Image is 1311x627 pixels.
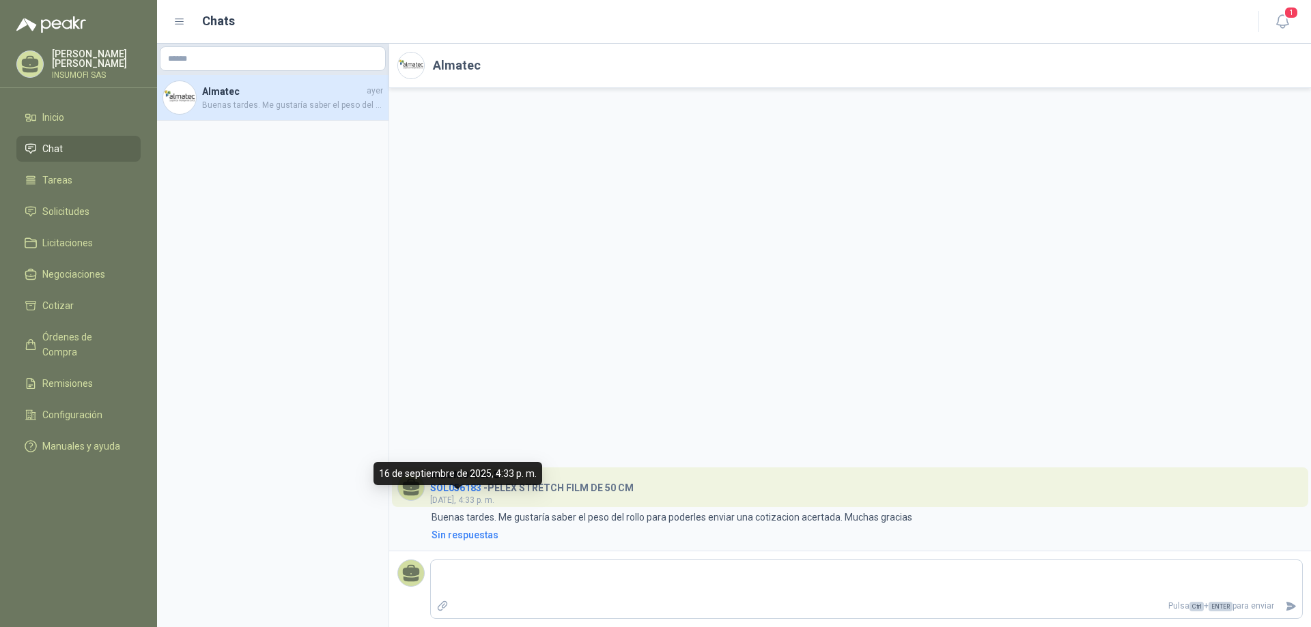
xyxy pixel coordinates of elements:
[42,298,74,313] span: Cotizar
[431,594,454,618] label: Adjuntar archivos
[430,479,634,492] h4: - PELEX STRETCH FILM DE 50 CM
[1270,10,1295,34] button: 1
[1189,602,1204,611] span: Ctrl
[16,261,141,287] a: Negociaciones
[16,136,141,162] a: Chat
[432,510,912,525] p: Buenas tardes. Me gustaría saber el peso del rollo para poderles enviar una cotizacion acertada. ...
[430,482,481,493] span: SOL056183
[42,110,64,125] span: Inicio
[373,462,542,485] div: 16 de septiembre de 2025, 4:33 p. m.
[16,16,86,33] img: Logo peakr
[398,53,424,78] img: Company Logo
[1284,6,1299,19] span: 1
[1209,602,1232,611] span: ENTER
[16,370,141,396] a: Remisiones
[433,56,481,75] h2: Almatec
[157,75,389,121] a: Company LogoAlmatecayerBuenas tardes. Me gustaría saber el peso del rollo para poderles enviar un...
[16,293,141,319] a: Cotizar
[432,527,498,542] div: Sin respuestas
[16,167,141,193] a: Tareas
[52,49,141,68] p: [PERSON_NAME] [PERSON_NAME]
[16,199,141,224] a: Solicitudes
[16,433,141,459] a: Manuales y ayuda
[42,235,93,250] span: Licitaciones
[202,99,383,112] span: Buenas tardes. Me gustaría saber el peso del rollo para poderles enviar una cotizacion acertada. ...
[16,230,141,256] a: Licitaciones
[16,324,141,365] a: Órdenes de Compra
[429,527,1303,542] a: Sin respuestas
[202,84,364,99] h4: Almatec
[163,81,196,114] img: Company Logo
[42,204,89,219] span: Solicitudes
[52,71,141,79] p: INSUMOFI SAS
[16,104,141,130] a: Inicio
[42,330,128,360] span: Órdenes de Compra
[1280,594,1302,618] button: Enviar
[202,12,235,31] h1: Chats
[430,495,494,505] span: [DATE], 4:33 p. m.
[42,439,120,454] span: Manuales y ayuda
[42,267,105,282] span: Negociaciones
[454,594,1280,618] p: Pulsa + para enviar
[16,402,141,428] a: Configuración
[42,407,102,422] span: Configuración
[42,173,72,188] span: Tareas
[42,141,63,156] span: Chat
[367,85,383,98] span: ayer
[42,376,93,391] span: Remisiones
